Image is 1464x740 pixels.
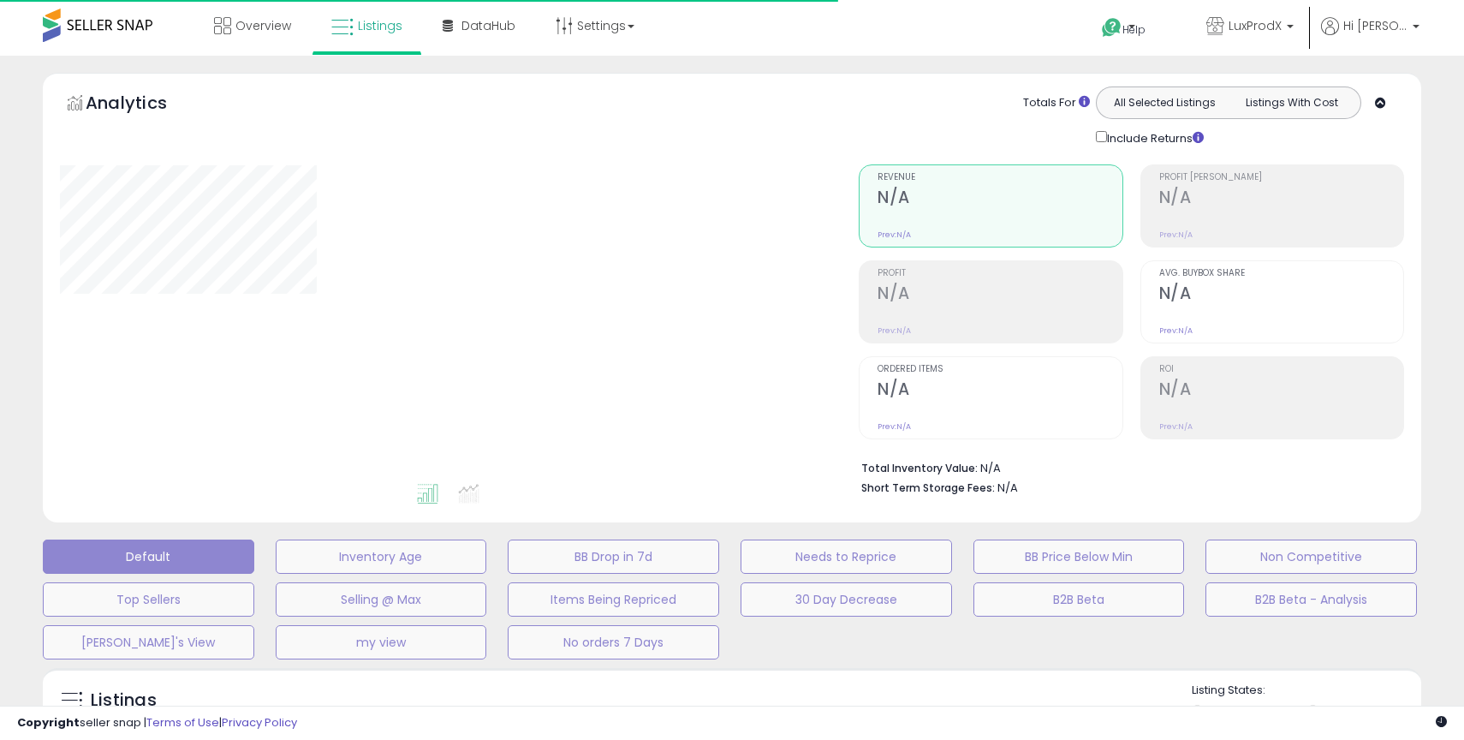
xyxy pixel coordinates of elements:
[508,540,719,574] button: BB Drop in 7d
[86,91,200,119] h5: Analytics
[1083,128,1224,147] div: Include Returns
[878,269,1122,278] span: Profit
[1205,582,1417,617] button: B2B Beta - Analysis
[1122,22,1146,37] span: Help
[878,173,1122,182] span: Revenue
[878,230,911,240] small: Prev: N/A
[276,582,487,617] button: Selling @ Max
[1205,540,1417,574] button: Non Competitive
[741,540,952,574] button: Needs to Reprice
[861,457,1391,477] li: N/A
[1343,17,1407,34] span: Hi [PERSON_NAME]
[1159,365,1403,374] span: ROI
[1159,325,1193,336] small: Prev: N/A
[973,582,1185,617] button: B2B Beta
[1229,17,1282,34] span: LuxProdX
[861,461,978,475] b: Total Inventory Value:
[861,480,995,495] b: Short Term Storage Fees:
[508,582,719,617] button: Items Being Repriced
[235,17,291,34] span: Overview
[878,365,1122,374] span: Ordered Items
[997,480,1018,496] span: N/A
[43,625,254,659] button: [PERSON_NAME]'s View
[1159,379,1403,403] h2: N/A
[43,540,254,574] button: Default
[1159,188,1403,211] h2: N/A
[358,17,402,34] span: Listings
[1101,92,1229,114] button: All Selected Listings
[43,582,254,617] button: Top Sellers
[878,325,911,336] small: Prev: N/A
[276,625,487,659] button: my view
[1101,17,1122,39] i: Get Help
[878,283,1122,307] h2: N/A
[1159,173,1403,182] span: Profit [PERSON_NAME]
[17,715,297,731] div: seller snap | |
[1159,283,1403,307] h2: N/A
[1088,4,1179,56] a: Help
[276,540,487,574] button: Inventory Age
[741,582,952,617] button: 30 Day Decrease
[1159,230,1193,240] small: Prev: N/A
[508,625,719,659] button: No orders 7 Days
[17,714,80,731] strong: Copyright
[1023,95,1090,111] div: Totals For
[1321,17,1419,56] a: Hi [PERSON_NAME]
[878,379,1122,403] h2: N/A
[973,540,1185,574] button: BB Price Below Min
[878,421,911,432] small: Prev: N/A
[1159,269,1403,278] span: Avg. Buybox Share
[1228,92,1355,114] button: Listings With Cost
[461,17,515,34] span: DataHub
[1159,421,1193,432] small: Prev: N/A
[878,188,1122,211] h2: N/A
